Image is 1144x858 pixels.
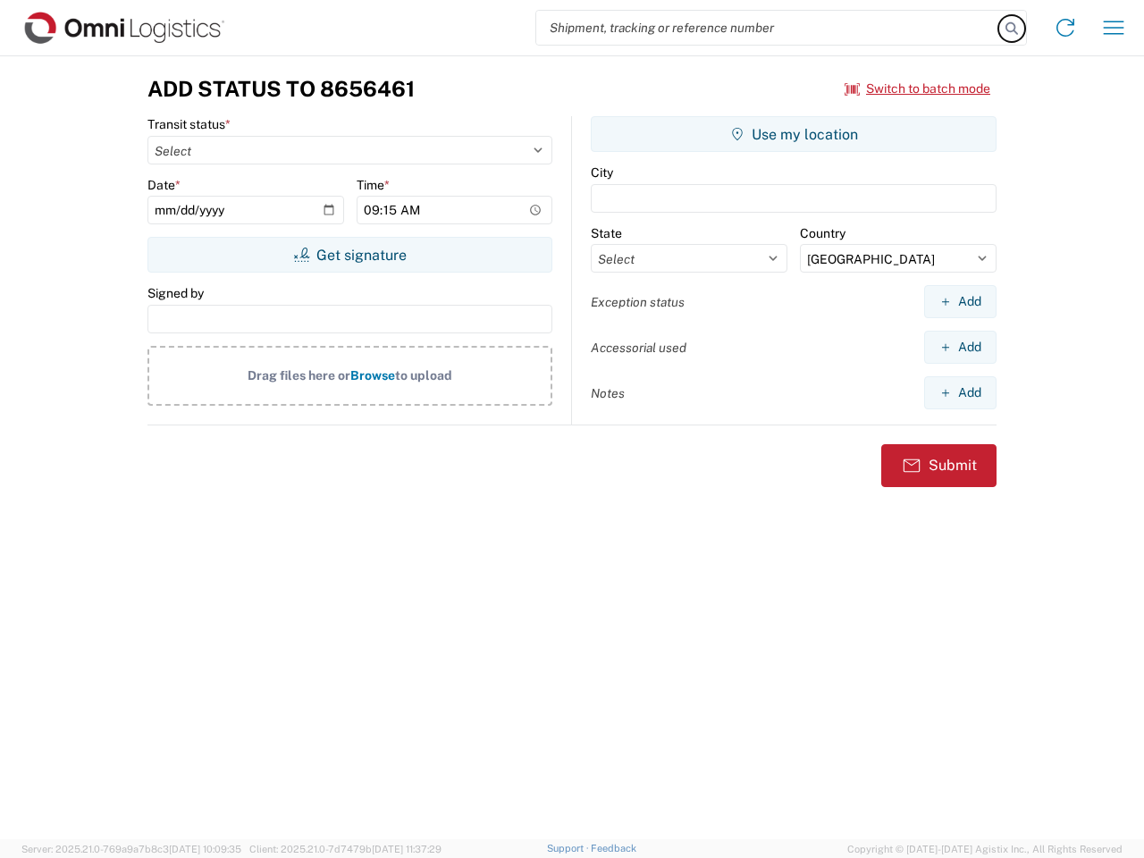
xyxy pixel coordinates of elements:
button: Add [924,376,997,409]
span: Client: 2025.21.0-7d7479b [249,844,442,854]
label: Country [800,225,845,241]
span: Drag files here or [248,368,350,383]
label: City [591,164,613,181]
label: Signed by [147,285,204,301]
span: Browse [350,368,395,383]
span: [DATE] 11:37:29 [372,844,442,854]
label: Transit status [147,116,231,132]
label: Time [357,177,390,193]
label: State [591,225,622,241]
button: Switch to batch mode [845,74,990,104]
label: Exception status [591,294,685,310]
label: Accessorial used [591,340,686,356]
button: Use my location [591,116,997,152]
h3: Add Status to 8656461 [147,76,415,102]
span: to upload [395,368,452,383]
input: Shipment, tracking or reference number [536,11,999,45]
span: [DATE] 10:09:35 [169,844,241,854]
span: Copyright © [DATE]-[DATE] Agistix Inc., All Rights Reserved [847,841,1123,857]
button: Submit [881,444,997,487]
a: Feedback [591,843,636,854]
span: Server: 2025.21.0-769a9a7b8c3 [21,844,241,854]
label: Date [147,177,181,193]
button: Get signature [147,237,552,273]
button: Add [924,285,997,318]
label: Notes [591,385,625,401]
button: Add [924,331,997,364]
a: Support [547,843,592,854]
